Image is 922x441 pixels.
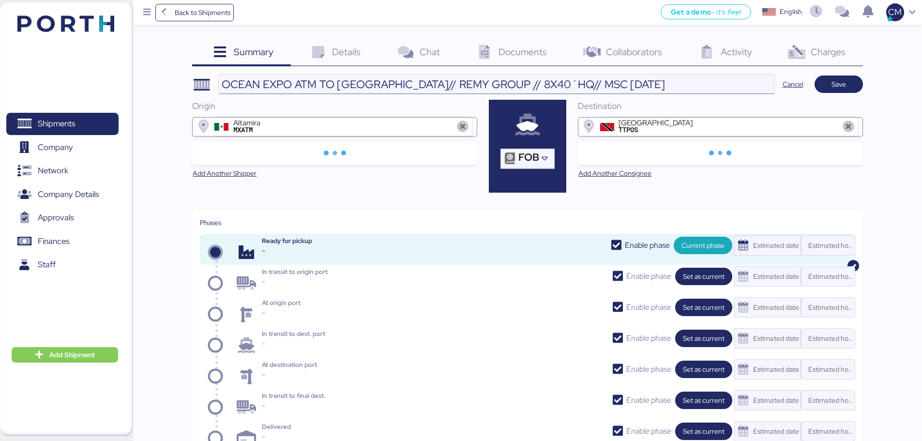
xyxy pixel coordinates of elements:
[675,299,732,316] button: Set as current
[332,46,361,58] span: Details
[262,269,378,275] div: In transit to origin port
[262,300,378,306] div: At origin port
[49,349,95,361] span: Add Shipment
[262,307,378,319] div: -
[6,160,119,182] a: Network
[518,153,539,162] span: FOB
[626,271,671,282] span: Enable phase
[683,333,725,344] span: Set as current
[6,113,119,135] a: Shipments
[6,136,119,158] a: Company
[499,46,547,58] span: Documents
[185,165,264,182] button: Add Another Shipper
[815,76,863,93] button: Save
[38,140,73,154] span: Company
[675,361,732,378] button: Set as current
[626,364,671,375] span: Enable phase
[780,7,802,17] div: English
[262,276,378,288] div: -
[625,240,670,251] span: Enable phase
[175,7,230,18] span: Back to Shipments
[683,395,725,406] span: Set as current
[571,165,659,182] button: Add Another Consignee
[38,117,75,131] span: Shipments
[801,267,855,286] input: Estimated hour
[801,422,855,441] input: Estimated hour
[801,391,855,410] input: Estimated hour
[38,187,99,201] span: Company Details
[683,271,725,282] span: Set as current
[262,362,378,368] div: At destination port
[721,46,752,58] span: Activity
[578,100,863,112] div: Destination
[6,230,119,252] a: Finances
[626,333,671,344] span: Enable phase
[626,395,671,406] span: Enable phase
[262,400,378,411] div: -
[6,183,119,205] a: Company Details
[783,78,803,90] span: Cancel
[155,4,234,21] a: Back to Shipments
[262,245,378,257] div: -
[801,298,855,317] input: Estimated hour
[888,6,902,18] span: CM
[675,423,732,440] button: Set as current
[801,360,855,379] input: Estimated hour
[233,120,260,126] div: Altamira
[681,240,725,251] span: Current phase
[801,329,855,348] input: Estimated hour
[675,268,732,285] button: Set as current
[38,234,69,248] span: Finances
[38,211,74,225] span: Approvals
[811,46,846,58] span: Charges
[674,237,732,254] button: Current phase
[801,236,855,255] input: Estimated hour
[683,426,725,437] span: Set as current
[234,46,273,58] span: Summary
[262,238,378,244] div: Ready for pickup
[675,330,732,347] button: Set as current
[192,100,477,112] div: Origin
[683,364,725,375] span: Set as current
[12,347,118,363] button: Add Shipment
[831,78,846,90] span: Save
[262,393,378,399] div: In transit to final dest.
[262,331,378,337] div: In transit to dest. port
[193,167,257,179] span: Add Another Shipper
[262,338,378,350] div: -
[200,217,855,228] div: Phases
[6,207,119,229] a: Approvals
[38,258,56,272] span: Staff
[619,126,693,133] div: TTPOS
[262,424,378,430] div: Delivered
[606,46,662,58] span: Collaborators
[775,76,811,93] button: Cancel
[262,369,378,380] div: -
[420,46,440,58] span: Chat
[675,392,732,409] button: Set as current
[626,302,671,313] span: Enable phase
[233,126,260,133] div: MXATM
[6,254,119,276] a: Staff
[619,120,693,126] div: [GEOGRAPHIC_DATA]
[139,4,155,21] button: Menu
[38,164,68,178] span: Network
[578,167,651,179] span: Add Another Consignee
[626,426,671,437] span: Enable phase
[683,302,725,313] span: Set as current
